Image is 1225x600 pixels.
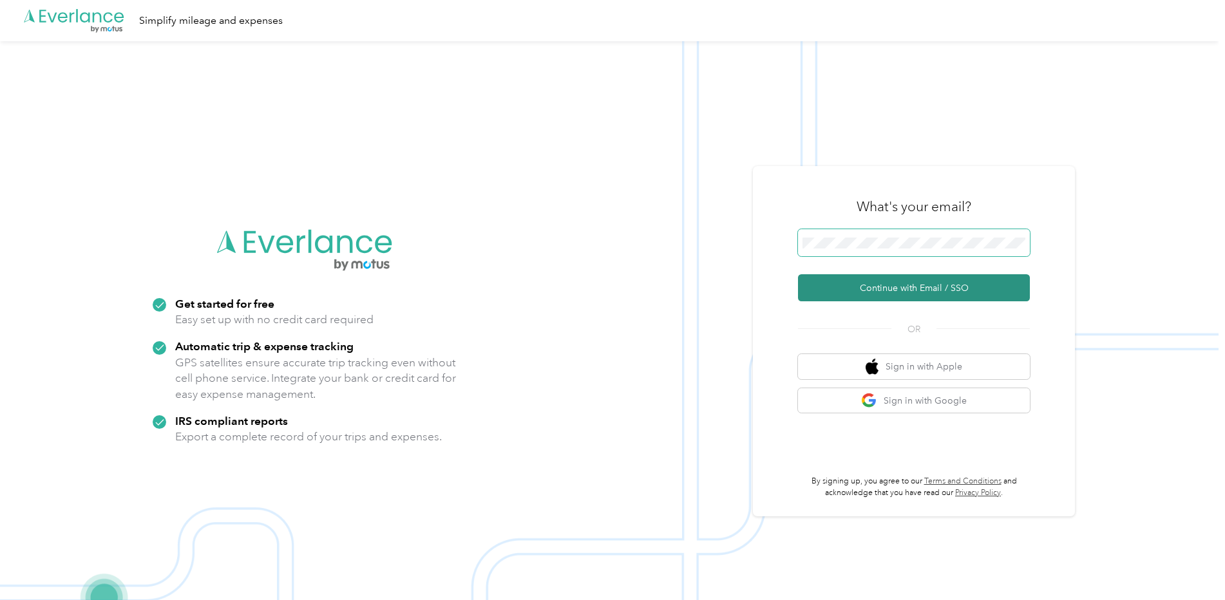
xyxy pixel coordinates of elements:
[175,355,457,402] p: GPS satellites ensure accurate trip tracking even without cell phone service. Integrate your bank...
[175,297,274,310] strong: Get started for free
[175,339,354,353] strong: Automatic trip & expense tracking
[861,393,877,409] img: google logo
[798,354,1030,379] button: apple logoSign in with Apple
[798,476,1030,498] p: By signing up, you agree to our and acknowledge that you have read our .
[866,359,878,375] img: apple logo
[139,13,283,29] div: Simplify mileage and expenses
[857,198,971,216] h3: What's your email?
[175,312,374,328] p: Easy set up with no credit card required
[798,274,1030,301] button: Continue with Email / SSO
[955,488,1001,498] a: Privacy Policy
[175,414,288,427] strong: IRS compliant reports
[891,323,936,336] span: OR
[175,429,442,445] p: Export a complete record of your trips and expenses.
[798,388,1030,413] button: google logoSign in with Google
[924,476,1002,486] a: Terms and Conditions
